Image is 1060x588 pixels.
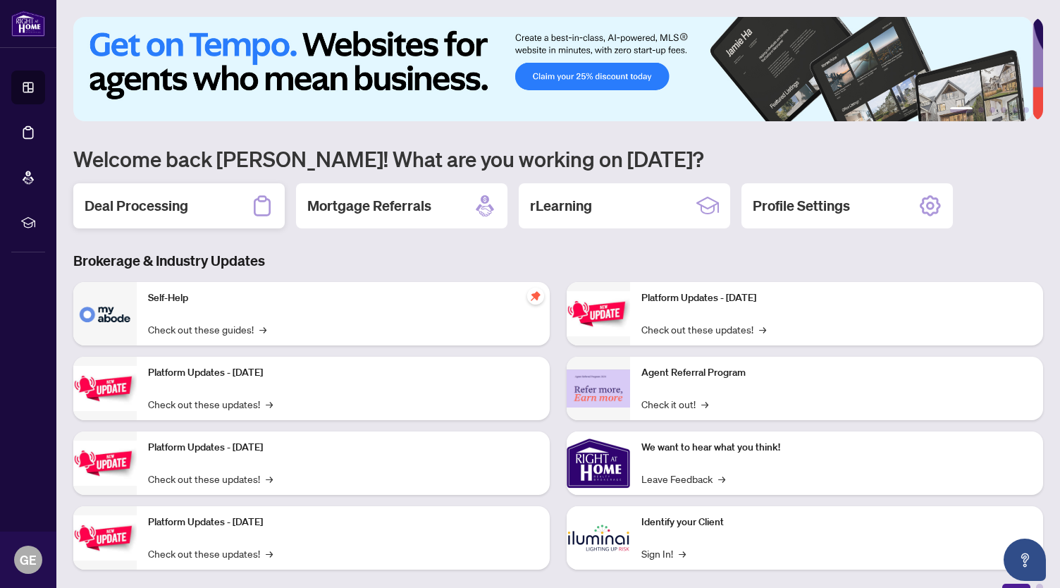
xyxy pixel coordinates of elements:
h2: Deal Processing [85,196,188,216]
span: → [701,396,708,412]
button: 1 [950,107,973,113]
h2: Profile Settings [753,196,850,216]
button: 5 [1012,107,1018,113]
span: pushpin [527,288,544,305]
button: 2 [978,107,984,113]
p: We want to hear what you think! [641,440,1032,455]
h1: Welcome back [PERSON_NAME]! What are you working on [DATE]? [73,145,1043,172]
img: Slide 0 [73,17,1033,121]
h2: Mortgage Referrals [307,196,431,216]
p: Agent Referral Program [641,365,1032,381]
span: → [679,546,686,561]
p: Platform Updates - [DATE] [148,365,538,381]
button: 4 [1001,107,1006,113]
img: Platform Updates - September 16, 2025 [73,366,137,410]
button: 3 [990,107,995,113]
a: Leave Feedback→ [641,471,725,486]
img: logo [11,11,45,37]
a: Check out these guides!→ [148,321,266,337]
a: Check out these updates!→ [148,396,273,412]
img: Platform Updates - July 8, 2025 [73,515,137,560]
a: Check out these updates!→ [148,471,273,486]
span: → [718,471,725,486]
h2: rLearning [530,196,592,216]
span: → [259,321,266,337]
p: Self-Help [148,290,538,306]
img: Agent Referral Program [567,369,630,408]
p: Platform Updates - [DATE] [148,440,538,455]
p: Identify your Client [641,515,1032,530]
img: We want to hear what you think! [567,431,630,495]
span: → [266,396,273,412]
span: → [266,546,273,561]
img: Identify your Client [567,506,630,570]
a: Check out these updates!→ [148,546,273,561]
p: Platform Updates - [DATE] [148,515,538,530]
a: Sign In!→ [641,546,686,561]
img: Platform Updates - June 23, 2025 [567,291,630,336]
span: → [759,321,766,337]
button: Open asap [1004,539,1046,581]
span: GE [20,550,37,570]
img: Self-Help [73,282,137,345]
h3: Brokerage & Industry Updates [73,251,1043,271]
a: Check it out!→ [641,396,708,412]
span: → [266,471,273,486]
p: Platform Updates - [DATE] [641,290,1032,306]
img: Platform Updates - July 21, 2025 [73,441,137,485]
a: Check out these updates!→ [641,321,766,337]
button: 6 [1023,107,1029,113]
